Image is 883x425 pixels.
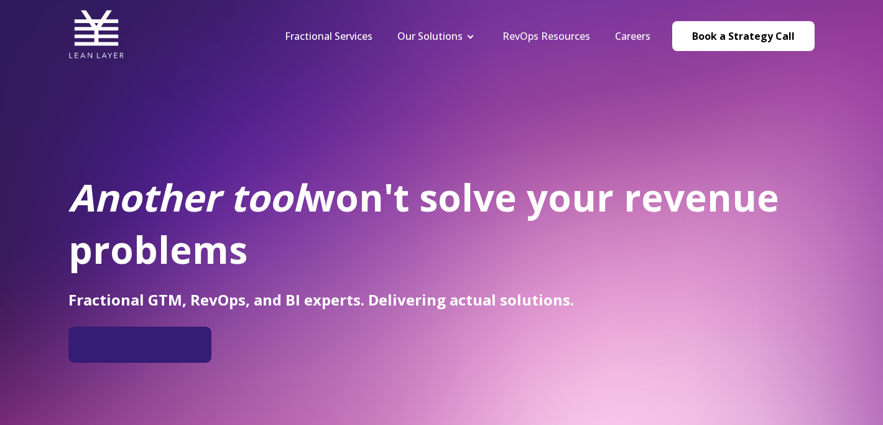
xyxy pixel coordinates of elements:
[75,332,205,358] iframe: Embedded CTA
[672,21,815,51] a: Book a Strategy Call
[68,6,124,62] img: Lean Layer Logo
[68,289,574,310] span: Fractional GTM, RevOps, and BI experts. Delivering actual solutions.
[285,29,372,43] a: Fractional Services
[385,47,489,70] a: Revenue Tech
[615,29,650,43] a: Careers
[272,29,663,43] div: Navigation Menu
[397,29,463,43] a: Our Solutions
[502,29,590,43] a: RevOps Resources
[68,172,779,275] span: won't solve your revenue problems
[385,70,489,93] a: Revenue Analytics
[68,172,303,223] em: Another tool
[385,94,489,117] a: Revenue Strategy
